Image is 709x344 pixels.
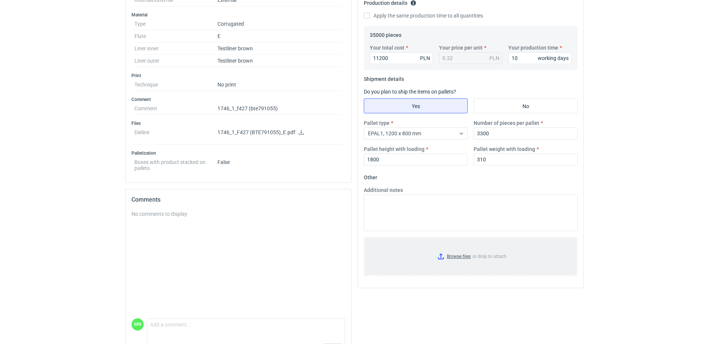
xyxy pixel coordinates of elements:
dt: Flute [134,30,217,42]
div: PLN [489,54,499,62]
input: 0 [370,52,433,64]
dd: Corrugated [217,18,342,30]
div: working days [538,54,569,62]
label: Do you plan to ship the items on pallets? [364,89,456,95]
dt: Technique [134,79,217,91]
span: EPAL1, 1200 x 800 mm [368,130,421,136]
dt: Dieline [134,126,217,145]
h3: Comment [131,97,345,102]
h3: Material [131,12,345,18]
dt: Comment [134,102,217,115]
h3: Print [131,73,345,79]
legend: 35000 pieces [370,29,401,38]
div: Małgorzata Nowotna [131,318,144,331]
legend: Other [364,171,377,180]
dd: 1746_1_f427 (bte791055) [217,102,342,115]
input: 0 [364,154,468,165]
label: No [474,98,578,113]
dt: Liner outer [134,55,217,67]
dt: Type [134,18,217,30]
div: PLN [420,54,430,62]
label: or drop to attach [364,237,577,275]
input: 0 [508,52,572,64]
h3: Files [131,120,345,126]
label: Your total cost [370,44,404,51]
div: No comments to display [131,210,345,218]
label: Number of pieces per pallet [474,119,539,127]
dd: E [217,30,342,42]
dt: Liner inner [134,42,217,55]
dd: False [217,156,342,171]
p: 1746_1_F427 (BTE791055)_E.pdf [217,129,342,136]
figcaption: MN [131,318,144,331]
input: 0 [474,154,578,165]
label: Pallet weight with loading [474,145,535,153]
label: Your production time [508,44,558,51]
h3: Palletization [131,150,345,156]
dd: Testliner brown [217,42,342,55]
label: Pallet height with loading [364,145,425,153]
legend: Shipment details [364,73,404,82]
label: Additional notes [364,186,403,194]
dd: No print [217,79,342,91]
label: Yes [364,98,468,113]
label: Apply the same production time to all quantities [364,12,483,19]
input: 0 [474,127,578,139]
dt: Boxes with product stacked on pallets [134,156,217,171]
h2: Comments [131,195,345,204]
dd: Testliner brown [217,55,342,67]
label: Your price per unit [439,44,483,51]
label: Pallet type [364,119,390,127]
